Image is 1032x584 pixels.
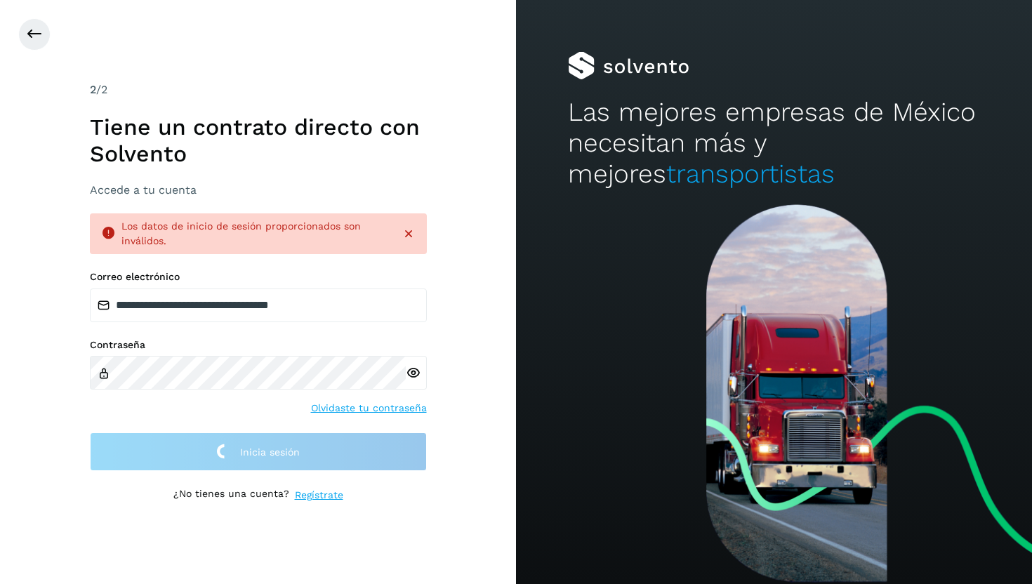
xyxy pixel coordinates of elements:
span: Inicia sesión [240,447,300,457]
h2: Las mejores empresas de México necesitan más y mejores [568,97,981,190]
span: 2 [90,83,96,96]
a: Regístrate [295,488,343,503]
button: Inicia sesión [90,432,427,471]
label: Correo electrónico [90,271,427,283]
p: ¿No tienes una cuenta? [173,488,289,503]
h3: Accede a tu cuenta [90,183,427,197]
a: Olvidaste tu contraseña [311,401,427,416]
span: transportistas [666,159,835,189]
label: Contraseña [90,339,427,351]
div: Los datos de inicio de sesión proporcionados son inválidos. [121,219,390,248]
div: /2 [90,81,427,98]
h1: Tiene un contrato directo con Solvento [90,114,427,168]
